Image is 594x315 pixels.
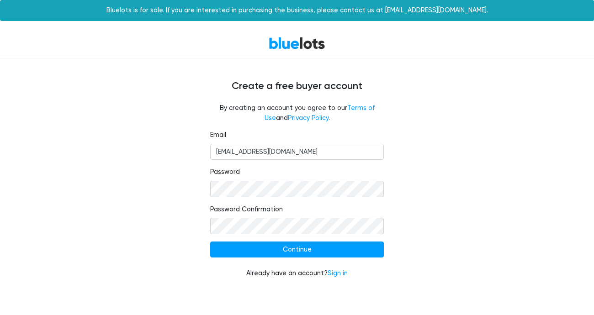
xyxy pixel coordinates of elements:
[210,144,384,160] input: Email
[23,80,571,92] h4: Create a free buyer account
[210,130,226,140] label: Email
[288,114,329,122] a: Privacy Policy
[210,268,384,278] div: Already have an account?
[328,269,348,277] a: Sign in
[210,205,283,215] label: Password Confirmation
[269,37,325,50] a: BlueLots
[210,167,240,177] label: Password
[210,241,384,258] input: Continue
[210,103,384,123] fieldset: By creating an account you agree to our and .
[265,104,375,122] a: Terms of Use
